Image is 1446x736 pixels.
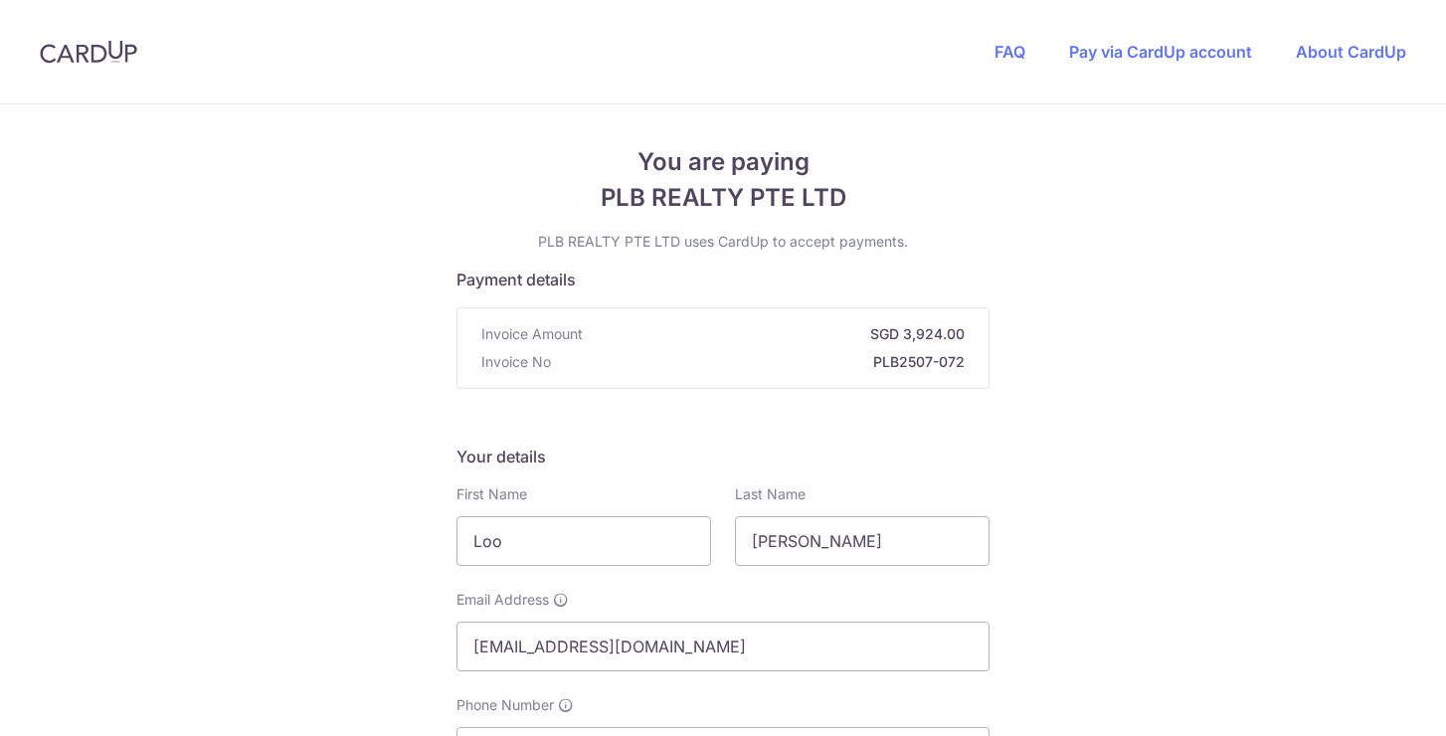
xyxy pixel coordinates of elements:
[456,232,990,252] p: PLB REALTY PTE LTD uses CardUp to accept payments.
[456,516,711,566] input: First name
[559,352,965,372] strong: PLB2507-072
[456,590,549,610] span: Email Address
[40,40,137,64] img: CardUp
[994,42,1025,62] a: FAQ
[456,144,990,180] span: You are paying
[456,484,527,504] label: First Name
[456,180,990,216] span: PLB REALTY PTE LTD
[456,695,554,715] span: Phone Number
[1296,42,1406,62] a: About CardUp
[591,324,965,344] strong: SGD 3,924.00
[456,445,990,468] h5: Your details
[481,324,583,344] span: Invoice Amount
[735,484,806,504] label: Last Name
[735,516,990,566] input: Last name
[456,268,990,291] h5: Payment details
[1069,42,1252,62] a: Pay via CardUp account
[481,352,551,372] span: Invoice No
[456,622,990,671] input: Email address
